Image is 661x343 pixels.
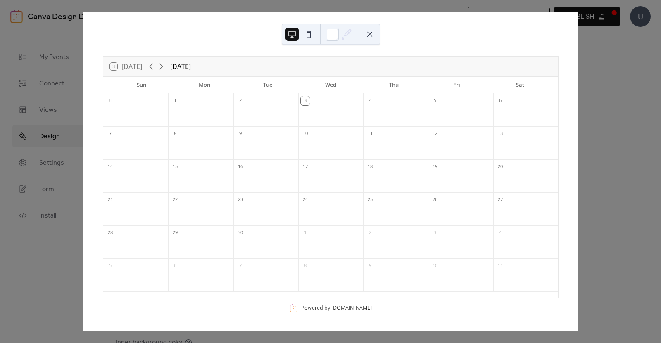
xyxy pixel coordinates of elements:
div: 28 [106,228,115,237]
div: 8 [171,129,180,138]
div: Powered by [301,304,372,311]
div: 1 [171,96,180,105]
div: 6 [496,96,505,105]
div: 7 [236,261,245,270]
a: [DOMAIN_NAME] [331,304,372,311]
div: Thu [362,77,426,93]
div: 19 [430,162,440,171]
div: 9 [236,129,245,138]
div: 8 [301,261,310,270]
div: 31 [106,96,115,105]
div: 20 [496,162,505,171]
div: 3 [430,228,440,237]
div: 5 [106,261,115,270]
div: 5 [430,96,440,105]
div: 26 [430,195,440,204]
div: 11 [496,261,505,270]
div: 22 [171,195,180,204]
div: 15 [171,162,180,171]
div: 3 [301,96,310,105]
div: [DATE] [170,62,191,71]
div: 9 [366,261,375,270]
div: 18 [366,162,375,171]
div: 6 [171,261,180,270]
div: 21 [106,195,115,204]
div: Mon [173,77,236,93]
div: 16 [236,162,245,171]
div: 13 [496,129,505,138]
div: 1 [301,228,310,237]
div: 17 [301,162,310,171]
div: 4 [366,96,375,105]
div: 25 [366,195,375,204]
div: 24 [301,195,310,204]
div: Fri [426,77,489,93]
div: 10 [301,129,310,138]
div: 23 [236,195,245,204]
div: 7 [106,129,115,138]
div: 10 [430,261,440,270]
div: 29 [171,228,180,237]
div: Sat [488,77,552,93]
div: 30 [236,228,245,237]
div: 2 [366,228,375,237]
div: 2 [236,96,245,105]
div: 4 [496,228,505,237]
div: Sun [110,77,173,93]
div: 14 [106,162,115,171]
div: Wed [299,77,362,93]
div: Tue [236,77,299,93]
div: 27 [496,195,505,204]
div: 12 [430,129,440,138]
div: 11 [366,129,375,138]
